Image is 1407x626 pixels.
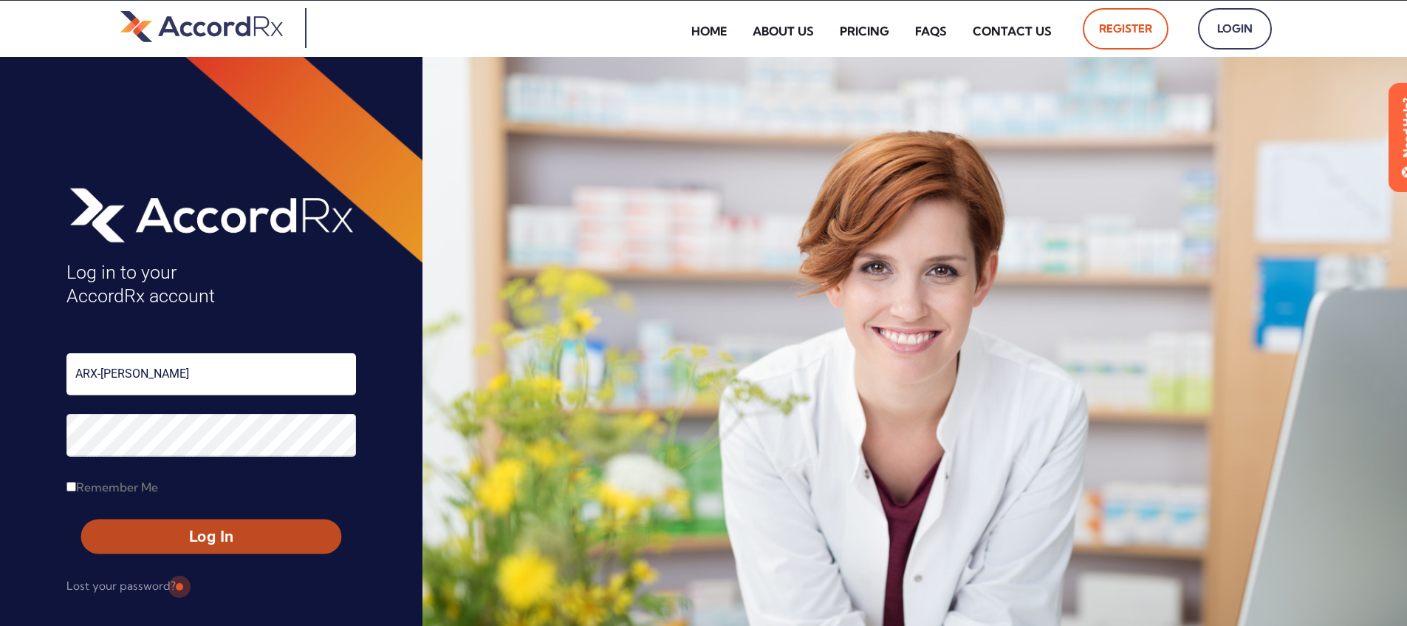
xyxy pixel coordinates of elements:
a: Lost your password? [66,574,176,598]
a: Contact Us [962,14,1063,48]
img: AccordRx_logo_header_white [66,183,356,246]
a: Login [1198,8,1272,50]
button: Log In [81,520,341,554]
span: Login [1214,17,1256,41]
a: Home [680,14,738,48]
input: Remember Me [66,482,76,491]
span: Log In [95,526,328,548]
a: About Us [742,14,825,48]
img: default-logo [120,8,283,44]
h4: Log in to your AccordRx account [66,261,356,309]
a: Register [1083,8,1168,50]
a: Pricing [829,14,900,48]
label: Remember Me [66,475,158,499]
span: Register [1099,17,1152,41]
input: Username or Email Address [66,353,356,395]
a: FAQs [904,14,958,48]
